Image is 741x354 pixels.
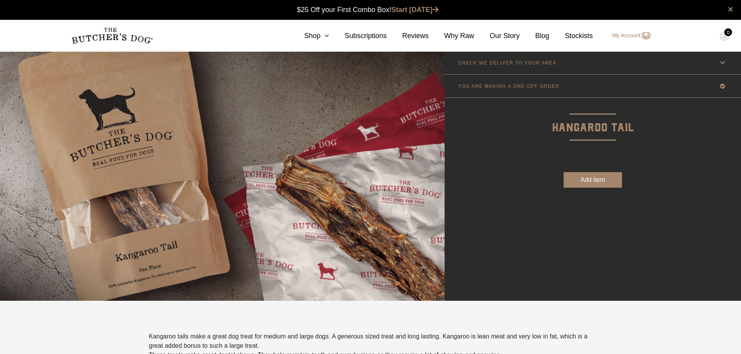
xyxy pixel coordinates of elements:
[445,98,741,137] p: Kangaroo Tail
[458,84,559,89] p: YOU ARE MAKING A ONE-OFF ORDER
[474,31,520,41] a: Our Story
[724,28,732,36] div: 0
[149,332,592,351] p: Kangaroo tails make a great dog treat for medium and large dogs. A generous sized treat and long ...
[728,5,733,14] a: close
[564,172,622,188] button: Add item
[445,75,741,98] a: YOU ARE MAKING A ONE-OFF ORDER
[387,31,429,41] a: Reviews
[329,31,387,41] a: Subscriptions
[429,31,474,41] a: Why Raw
[391,6,439,14] a: Start [DATE]
[604,31,650,40] a: My Account
[289,31,329,41] a: Shop
[445,51,741,74] a: CHECK WE DELIVER TO YOUR AREA
[720,31,729,41] img: TBD_Cart-Empty.png
[458,60,557,66] p: CHECK WE DELIVER TO YOUR AREA
[520,31,549,41] a: Blog
[549,31,593,41] a: Stockists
